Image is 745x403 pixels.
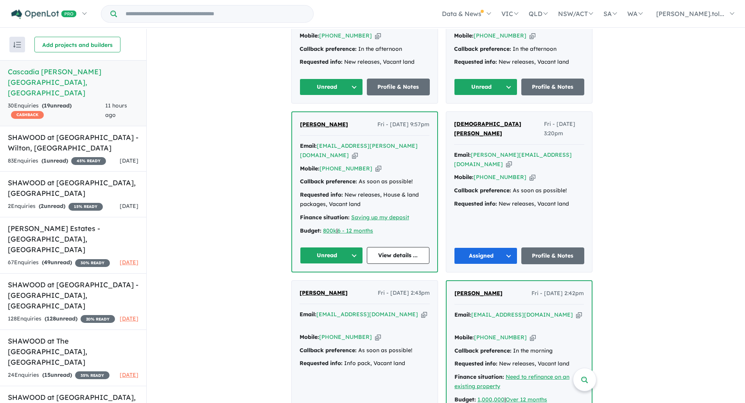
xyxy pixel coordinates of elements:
div: 83 Enquir ies [8,156,106,166]
button: Copy [530,32,535,40]
span: 35 % READY [75,371,110,379]
strong: Requested info: [300,191,343,198]
button: Copy [421,310,427,319]
strong: Requested info: [454,200,497,207]
u: Over 12 months [506,396,547,403]
strong: Finance situation: [300,214,350,221]
span: [DATE] [120,202,138,210]
button: Copy [375,32,381,40]
a: [EMAIL_ADDRESS][PERSON_NAME][DOMAIN_NAME] [300,142,418,159]
a: [PHONE_NUMBER] [319,32,372,39]
a: [PERSON_NAME] [300,120,348,129]
a: [EMAIL_ADDRESS][DOMAIN_NAME] [471,311,573,318]
strong: Callback preference: [454,45,511,52]
strong: Requested info: [300,360,343,367]
span: 15 [44,371,50,378]
div: | [300,226,429,236]
strong: Callback preference: [300,347,357,354]
span: [DEMOGRAPHIC_DATA][PERSON_NAME] [454,120,521,137]
div: New releases, House & land packages, Vacant land [300,190,429,209]
div: As soon as possible! [300,346,430,355]
strong: ( unread) [45,315,77,322]
a: View details ... [367,247,430,264]
h5: Cascadia [PERSON_NAME][GEOGRAPHIC_DATA] , [GEOGRAPHIC_DATA] [8,66,138,98]
button: Copy [375,165,381,173]
span: [DATE] [120,259,138,266]
strong: Mobile: [454,32,474,39]
span: 11 hours ago [105,102,127,118]
strong: ( unread) [39,202,65,210]
div: New releases, Vacant land [454,359,584,369]
strong: ( unread) [42,259,72,266]
strong: ( unread) [42,371,72,378]
u: Need to refinance on an existing property [454,373,569,390]
strong: Callback preference: [300,178,357,185]
div: 2 Enquir ies [8,202,103,211]
div: 24 Enquir ies [8,371,110,380]
span: CASHBACK [11,111,44,119]
u: Saving up my deposit [351,214,409,221]
span: 30 % READY [75,259,110,267]
a: 6 - 12 months [337,227,373,234]
span: 1 [43,157,47,164]
strong: Requested info: [454,360,497,367]
strong: Email: [454,151,471,158]
span: [DATE] [120,157,138,164]
div: As soon as possible! [300,177,429,186]
button: Unread [454,79,517,95]
span: 19 [44,102,50,109]
strong: Callback preference: [300,45,357,52]
a: [PHONE_NUMBER] [474,334,527,341]
button: Copy [506,160,512,168]
span: 45 % READY [71,157,106,165]
span: [PERSON_NAME] [454,290,503,297]
div: In the afternoon [454,45,584,54]
strong: Mobile: [300,165,320,172]
strong: Finance situation: [454,373,504,380]
a: [DEMOGRAPHIC_DATA][PERSON_NAME] [454,120,544,138]
input: Try estate name, suburb, builder or developer [118,5,312,22]
a: 800k [323,227,336,234]
a: [PHONE_NUMBER] [320,165,372,172]
span: 20 % READY [81,315,115,323]
button: Copy [375,333,381,341]
span: 15 % READY [68,203,103,211]
h5: SHAWOOD at [GEOGRAPHIC_DATA] - [GEOGRAPHIC_DATA] , [GEOGRAPHIC_DATA] [8,279,138,311]
div: New releases, Vacant land [454,57,584,67]
h5: [PERSON_NAME] Estates - [GEOGRAPHIC_DATA] , [GEOGRAPHIC_DATA] [8,223,138,255]
strong: Callback preference: [454,187,511,194]
div: In the morning [454,346,584,356]
span: 49 [44,259,50,266]
strong: ( unread) [41,157,68,164]
a: Profile & Notes [521,247,585,264]
span: [PERSON_NAME].tol... [656,10,724,18]
img: Openlot PRO Logo White [11,9,77,19]
div: New releases, Vacant land [300,57,430,67]
span: 128 [47,315,56,322]
button: Add projects and builders [34,37,120,52]
strong: Email: [300,311,316,318]
a: [PHONE_NUMBER] [319,333,372,340]
button: Unread [300,247,363,264]
button: Unread [300,79,363,95]
strong: Callback preference: [454,347,512,354]
strong: Mobile: [300,333,319,340]
button: Copy [530,173,535,181]
a: [PHONE_NUMBER] [474,174,526,181]
span: [PERSON_NAME] [300,289,348,296]
button: Copy [352,151,358,159]
strong: Requested info: [454,58,497,65]
span: [PERSON_NAME] [300,121,348,128]
div: 128 Enquir ies [8,314,115,324]
strong: Requested info: [300,58,343,65]
strong: Mobile: [454,334,474,341]
div: 30 Enquir ies [8,101,105,120]
a: [PERSON_NAME][EMAIL_ADDRESS][DOMAIN_NAME] [454,151,572,168]
div: In the afternoon [300,45,430,54]
strong: Email: [300,142,317,149]
img: sort.svg [13,42,21,48]
a: 1,000,000 [478,396,504,403]
strong: Email: [454,311,471,318]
